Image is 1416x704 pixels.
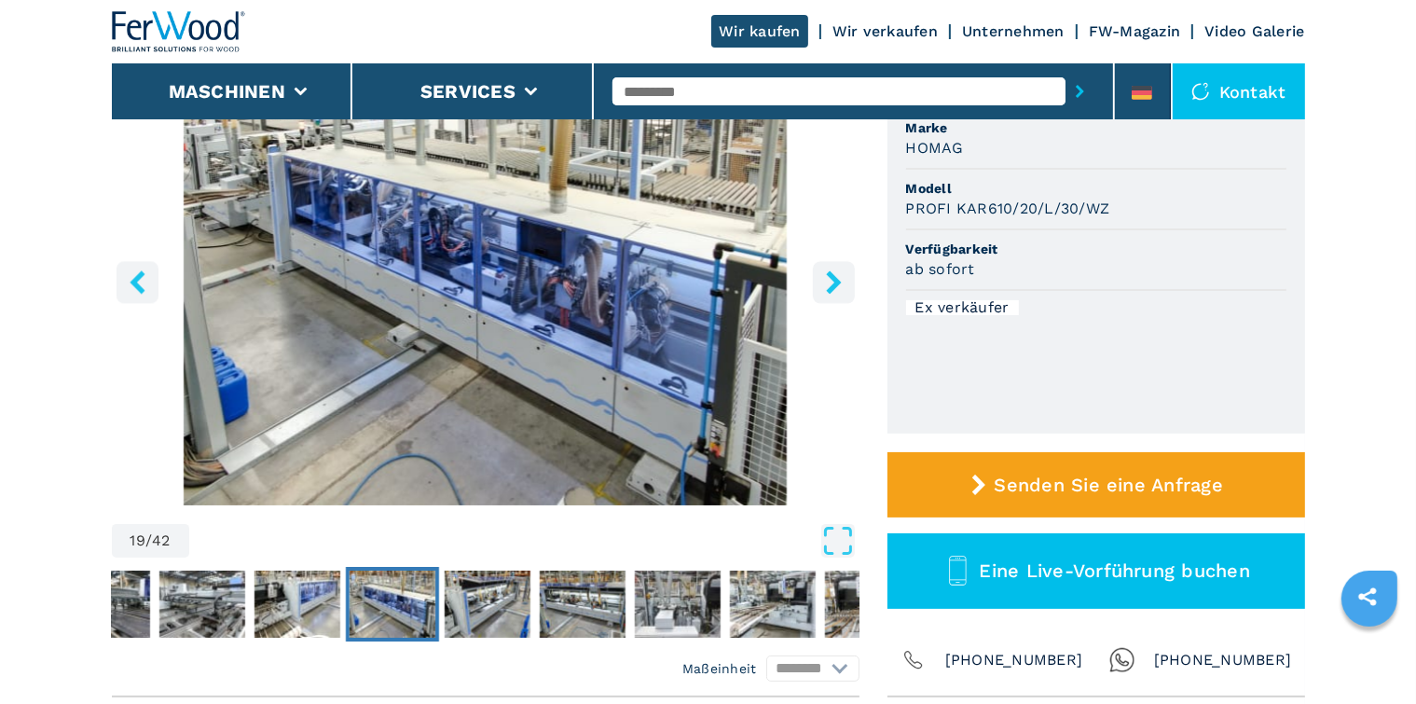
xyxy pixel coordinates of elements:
[725,567,818,642] button: Go to Slide 23
[682,659,757,678] em: Maßeinheit
[994,474,1223,496] span: Senden Sie eine Anfrage
[131,533,146,548] span: 19
[820,567,914,642] button: Go to Slide 24
[900,647,927,673] img: Phone
[906,137,964,159] h3: HOMAG
[152,533,171,548] span: 42
[630,567,723,642] button: Go to Slide 22
[979,559,1250,582] span: Eine Live-Vorführung buchen
[1191,82,1210,101] img: Kontakt
[1173,63,1305,119] div: Kontakt
[906,118,1286,137] span: Marke
[112,53,859,505] img: Kantenanleimmaschinen BATCH 1 HOMAG PROFI KAR610/20/L/30/WZ
[1344,573,1391,620] a: sharethis
[145,533,152,548] span: /
[1109,647,1135,673] img: Whatsapp
[440,567,533,642] button: Go to Slide 20
[169,80,285,103] button: Maschinen
[539,571,625,638] img: f7efffb042b317e7be375850250289ce
[112,53,859,505] div: Go to Slide 19
[1204,22,1304,40] a: Video Galerie
[832,22,938,40] a: Wir verkaufen
[729,571,815,638] img: 684fce2d1be1c285e8493517a87c9961
[962,22,1065,40] a: Unternehmen
[906,258,975,280] h3: ab sofort
[1065,70,1094,113] button: submit-button
[117,261,158,303] button: left-button
[887,533,1305,609] button: Eine Live-Vorführung buchen
[634,571,720,638] img: 4e373bc0a1cc50701878e14a8227f86e
[155,567,248,642] button: Go to Slide 17
[906,179,1286,198] span: Modell
[60,567,153,642] button: Go to Slide 16
[254,571,339,638] img: 0f66f000b5f4eb1889659557c40d7d68
[63,571,149,638] img: 0af81c9202b8d6cd92039d0e6002a34d
[1154,647,1292,673] span: [PHONE_NUMBER]
[887,452,1305,518] button: Senden Sie eine Anfrage
[112,11,246,52] img: Ferwood
[906,300,1019,315] div: Ex verkäufer
[420,80,516,103] button: Services
[158,571,244,638] img: 6508a44327fba669f5c6e808d8c366f5
[535,567,628,642] button: Go to Slide 21
[906,240,1286,258] span: Verfügbarkeit
[1337,620,1402,690] iframe: Chat
[444,571,529,638] img: 5414dbba303e82688dd865e79691e328
[194,524,855,558] button: Open Fullscreen
[711,15,808,48] a: Wir kaufen
[813,261,855,303] button: right-button
[349,571,434,638] img: 6da60d370df89c1d3dd2b9b150727227
[945,647,1083,673] span: [PHONE_NUMBER]
[250,567,343,642] button: Go to Slide 18
[906,198,1110,219] h3: PROFI KAR610/20/L/30/WZ
[1089,22,1181,40] a: FW-Magazin
[345,567,438,642] button: Go to Slide 19
[824,571,910,638] img: dc76b6638347c781459ff725a2c07b3b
